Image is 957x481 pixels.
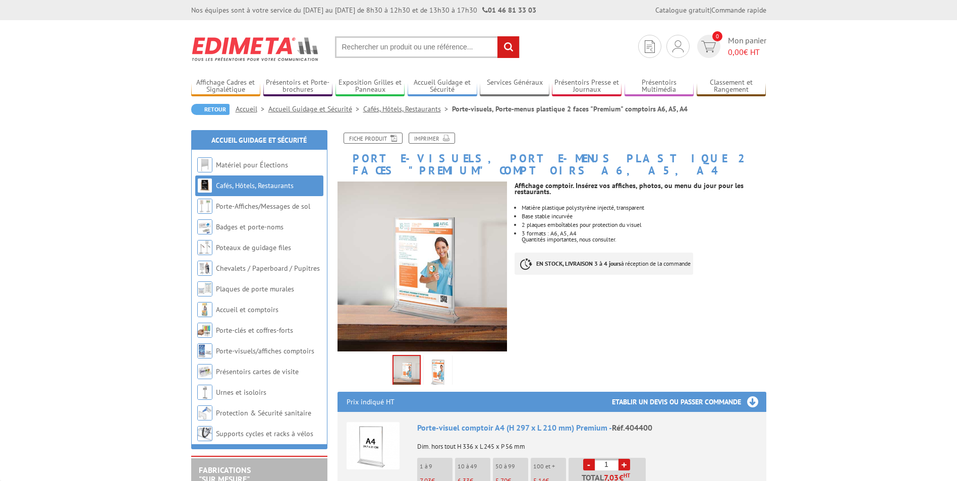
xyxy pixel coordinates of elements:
[536,260,621,267] strong: EN STOCK, LIVRAISON 3 à 4 jours
[728,47,744,57] span: 0,00
[216,367,299,376] a: Présentoirs cartes de visite
[347,392,395,412] p: Prix indiqué HT
[458,463,490,470] p: 10 à 49
[191,78,261,95] a: Affichage Cadres et Signalétique
[216,202,310,211] a: Porte-Affiches/Messages de sol
[197,219,212,234] img: Badges et porte-noms
[417,436,757,450] p: Dim. hors tout H 336 x L 245 x P 56 mm
[216,346,314,355] a: Porte-visuels/affiches comptoirs
[268,104,363,113] a: Accueil Guidage et Sécurité
[216,408,311,417] a: Protection & Sécurité sanitaire
[618,459,630,470] a: +
[197,199,212,214] img: Porte-Affiches/Messages de sol
[408,78,477,95] a: Accueil Guidage et Sécurité
[515,253,693,275] p: à réception de la commande
[191,104,230,115] a: Retour
[497,36,519,58] input: rechercher
[330,133,774,176] h1: Porte-visuels, Porte-menus plastique 2 faces "Premium" comptoirs A6, A5, A4
[191,30,320,68] img: Edimeta
[263,78,333,95] a: Présentoirs et Porte-brochures
[216,388,266,397] a: Urnes et isoloirs
[197,323,212,338] img: Porte-clés et coffres-forts
[624,472,630,479] sup: HT
[216,243,291,252] a: Poteaux de guidage files
[335,78,405,95] a: Exposition Grilles et Panneaux
[583,459,595,470] a: -
[522,205,766,211] li: Matière plastique polystyrène injecté, transparent
[216,305,278,314] a: Accueil et comptoirs
[197,302,212,317] img: Accueil et comptoirs
[216,284,294,293] a: Plaques de porte murales
[393,356,420,387] img: porte_visuels_porte_menus_2_faces_premium_comptoirs_404400_mise_en_situation.jpg
[552,78,622,95] a: Présentoirs Presse et Journaux
[728,46,766,58] span: € HT
[728,35,766,58] span: Mon panier
[337,182,508,351] img: porte_visuels_porte_menus_2_faces_premium_comptoirs_404400_mise_en_situation.jpg
[417,422,757,434] div: Porte-visuel comptoir A4 (H 297 x L 210 mm) Premium -
[197,343,212,358] img: Porte-visuels/affiches comptoirs
[216,222,284,231] a: Badges et porte-noms
[452,104,688,114] li: Porte-visuels, Porte-menus plastique 2 faces "Premium" comptoirs A6, A5, A4
[645,40,655,53] img: devis rapide
[612,392,766,412] h3: Etablir un devis ou passer commande
[335,36,520,58] input: Rechercher un produit ou une référence...
[480,78,549,95] a: Services Généraux
[197,385,212,400] img: Urnes et isoloirs
[216,326,293,335] a: Porte-clés et coffres-forts
[197,240,212,255] img: Poteaux de guidage files
[522,230,766,243] li: 3 formats : A6, A5, A4 Quantités importantes, nous consulter.
[236,104,268,113] a: Accueil
[211,136,307,145] a: Accueil Guidage et Sécurité
[701,41,716,52] img: devis rapide
[363,104,452,113] a: Cafés, Hôtels, Restaurants
[522,222,766,228] li: 2 plaques emboîtables pour protection du visuel
[197,405,212,420] img: Protection & Sécurité sanitaire
[697,78,766,95] a: Classement et Rangement
[625,78,694,95] a: Présentoirs Multimédia
[533,463,566,470] p: 100 et +
[655,5,766,15] div: |
[347,422,400,469] img: Porte-visuel comptoir A4 (H 297 x L 210 mm) Premium
[711,6,766,15] a: Commande rapide
[612,423,652,433] span: Réf.404400
[495,463,528,470] p: 50 à 99
[197,157,212,172] img: Matériel pour Élections
[695,35,766,58] a: devis rapide 0 Mon panier 0,00€ HT
[420,463,453,470] p: 1 à 9
[409,133,455,144] a: Imprimer
[655,6,710,15] a: Catalogue gratuit
[216,429,313,438] a: Supports cycles et racks à vélos
[712,31,722,41] span: 0
[426,357,450,388] img: porte_visuels_comptoirs_404400_1.jpg
[482,6,536,15] strong: 01 46 81 33 03
[197,364,212,379] img: Présentoirs cartes de visite
[197,426,212,441] img: Supports cycles et racks à vélos
[672,40,684,52] img: devis rapide
[197,281,212,296] img: Plaques de porte murales
[344,133,403,144] a: Fiche produit
[191,5,536,15] div: Nos équipes sont à votre service du [DATE] au [DATE] de 8h30 à 12h30 et de 13h30 à 17h30
[216,160,288,169] a: Matériel pour Élections
[522,213,766,219] li: Base stable incurvée
[197,178,212,193] img: Cafés, Hôtels, Restaurants
[515,181,744,196] strong: Affichage comptoir. Insérez vos affiches, photos, ou menu du jour pour les restaurants.
[216,181,294,190] a: Cafés, Hôtels, Restaurants
[197,261,212,276] img: Chevalets / Paperboard / Pupitres
[216,264,320,273] a: Chevalets / Paperboard / Pupitres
